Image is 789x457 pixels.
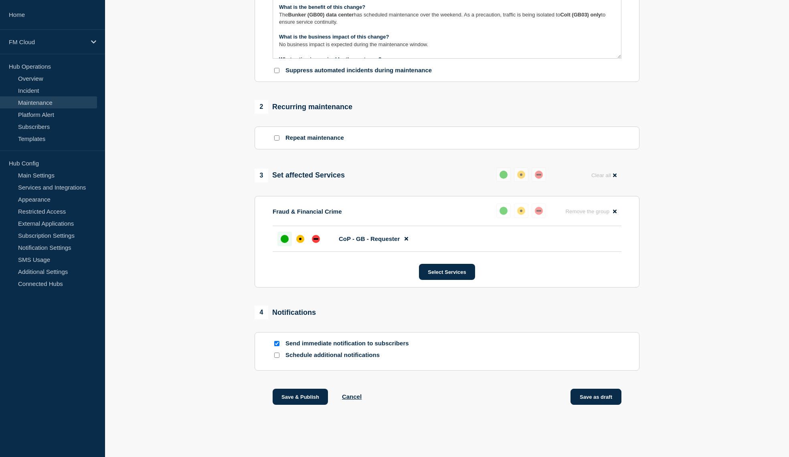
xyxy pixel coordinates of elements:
[339,235,400,242] span: CoP - GB - Requester
[496,167,511,182] button: up
[274,353,279,358] input: Schedule additional notifications
[285,67,432,74] p: Suppress automated incidents during maintenance
[279,34,389,40] strong: What is the business impact of this change?
[342,393,362,400] button: Cancel
[354,12,560,18] span: has scheduled maintenance over the weekend. As a precaution, traffic is being isolated to
[517,171,525,179] div: affected
[514,167,528,182] button: affected
[514,204,528,218] button: affected
[517,207,525,215] div: affected
[255,306,316,319] div: Notifications
[274,68,279,73] input: Suppress automated incidents during maintenance
[496,204,511,218] button: up
[560,204,621,219] button: Remove the group
[285,134,344,142] p: Repeat maintenance
[274,341,279,346] input: Send immediate notification to subscribers
[279,4,365,10] strong: What is the benefit of this change?
[255,100,268,114] span: 2
[532,167,546,182] button: down
[9,39,86,45] p: FM Cloud
[288,12,354,18] strong: Bunker (GB00) data center
[560,12,601,18] strong: Colt (GB03) only
[279,12,288,18] span: The
[535,171,543,179] div: down
[255,306,268,319] span: 4
[274,135,279,141] input: Repeat maintenance
[587,167,621,183] button: Clear all
[500,207,508,215] div: up
[281,235,289,243] div: up
[532,204,546,218] button: down
[296,235,304,243] div: affected
[500,171,508,179] div: up
[273,389,328,405] button: Save & Publish
[571,389,621,405] button: Save as draft
[419,264,475,280] button: Select Services
[273,208,342,215] p: Fraud & Financial Crime
[279,41,428,47] span: No business impact is expected during the maintenance window.
[312,235,320,243] div: down
[565,208,609,214] span: Remove the group
[255,169,345,182] div: Set affected Services
[535,207,543,215] div: down
[255,169,268,182] span: 3
[285,340,414,347] p: Send immediate notification to subscribers
[279,56,382,62] strong: What action is required by the customer?
[255,100,352,114] div: Recurring maintenance
[285,351,414,359] p: Schedule additional notifications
